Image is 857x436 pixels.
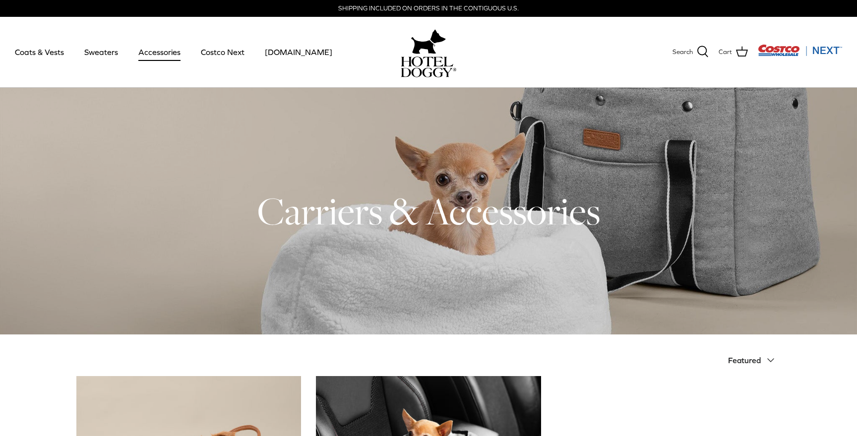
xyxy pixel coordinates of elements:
[411,27,446,56] img: hoteldoggy.com
[719,47,732,57] span: Cart
[719,46,748,58] a: Cart
[728,356,761,365] span: Featured
[673,47,693,57] span: Search
[728,349,781,371] button: Featured
[758,44,842,56] img: Costco Next
[6,35,73,69] a: Coats & Vests
[75,35,127,69] a: Sweaters
[758,51,842,58] a: Visit Costco Next
[129,35,189,69] a: Accessories
[673,46,709,58] a: Search
[192,35,253,69] a: Costco Next
[256,35,341,69] a: [DOMAIN_NAME]
[401,56,456,77] img: hoteldoggycom
[76,187,781,235] h1: Carriers & Accessories
[401,27,456,77] a: hoteldoggy.com hoteldoggycom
